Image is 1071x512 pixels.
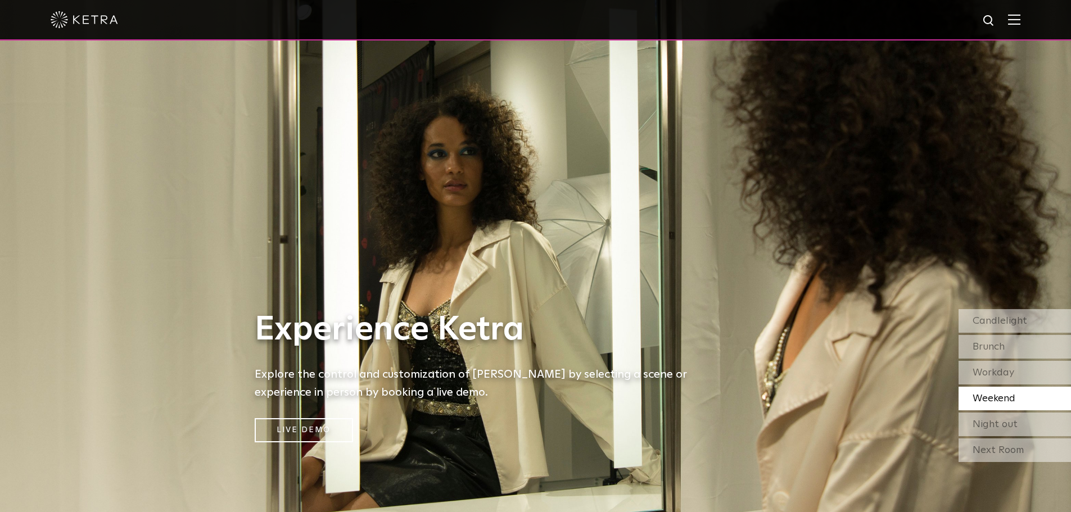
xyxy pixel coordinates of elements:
span: Candlelight [973,316,1027,326]
h1: Experience Ketra [255,311,704,348]
span: Night out [973,419,1018,429]
img: Hamburger%20Nav.svg [1008,14,1020,25]
a: Live Demo [255,418,353,442]
span: Weekend [973,393,1015,404]
span: Workday [973,368,1014,378]
img: ketra-logo-2019-white [51,11,118,28]
img: search icon [982,14,996,28]
h5: Explore the control and customization of [PERSON_NAME] by selecting a scene or experience in pers... [255,365,704,401]
span: Brunch [973,342,1005,352]
div: Next Room [959,438,1071,462]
